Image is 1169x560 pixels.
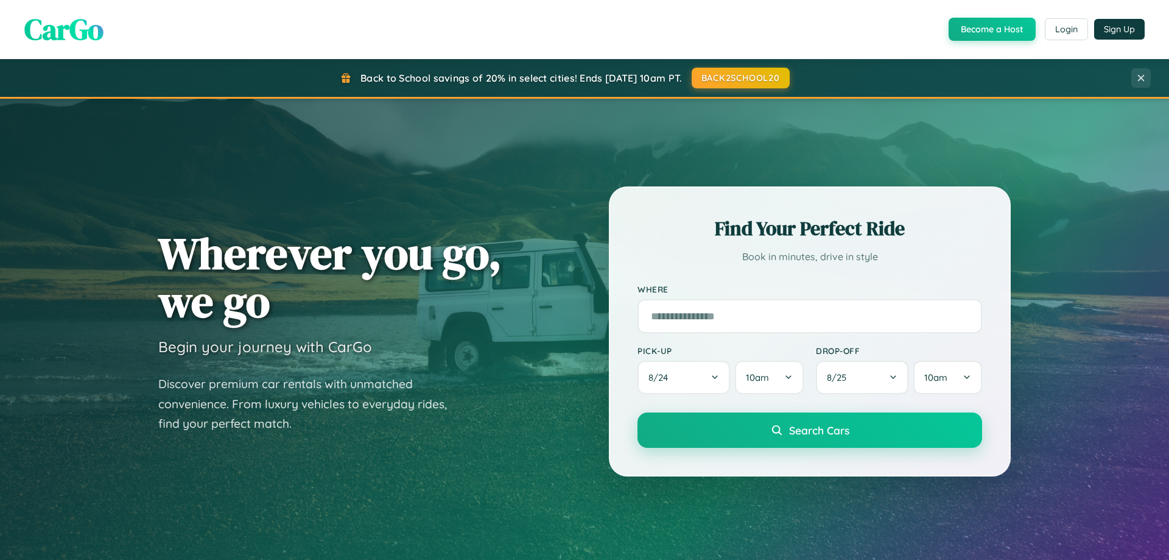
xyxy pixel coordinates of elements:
span: 8 / 25 [827,372,852,383]
p: Book in minutes, drive in style [637,248,982,266]
button: Sign Up [1094,19,1145,40]
span: CarGo [24,9,104,49]
span: Back to School savings of 20% in select cities! Ends [DATE] 10am PT. [360,72,682,84]
h1: Wherever you go, we go [158,229,502,325]
button: BACK2SCHOOL20 [692,68,790,88]
label: Where [637,284,982,294]
button: 8/24 [637,361,730,394]
h3: Begin your journey with CarGo [158,338,372,356]
button: 10am [913,361,982,394]
label: Drop-off [816,346,982,356]
span: 10am [924,372,947,383]
label: Pick-up [637,346,804,356]
h2: Find Your Perfect Ride [637,215,982,242]
p: Discover premium car rentals with unmatched convenience. From luxury vehicles to everyday rides, ... [158,374,463,434]
span: 10am [746,372,769,383]
button: 10am [735,361,804,394]
button: 8/25 [816,361,908,394]
button: Become a Host [949,18,1036,41]
span: Search Cars [789,424,849,437]
button: Search Cars [637,413,982,448]
button: Login [1045,18,1088,40]
span: 8 / 24 [648,372,674,383]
